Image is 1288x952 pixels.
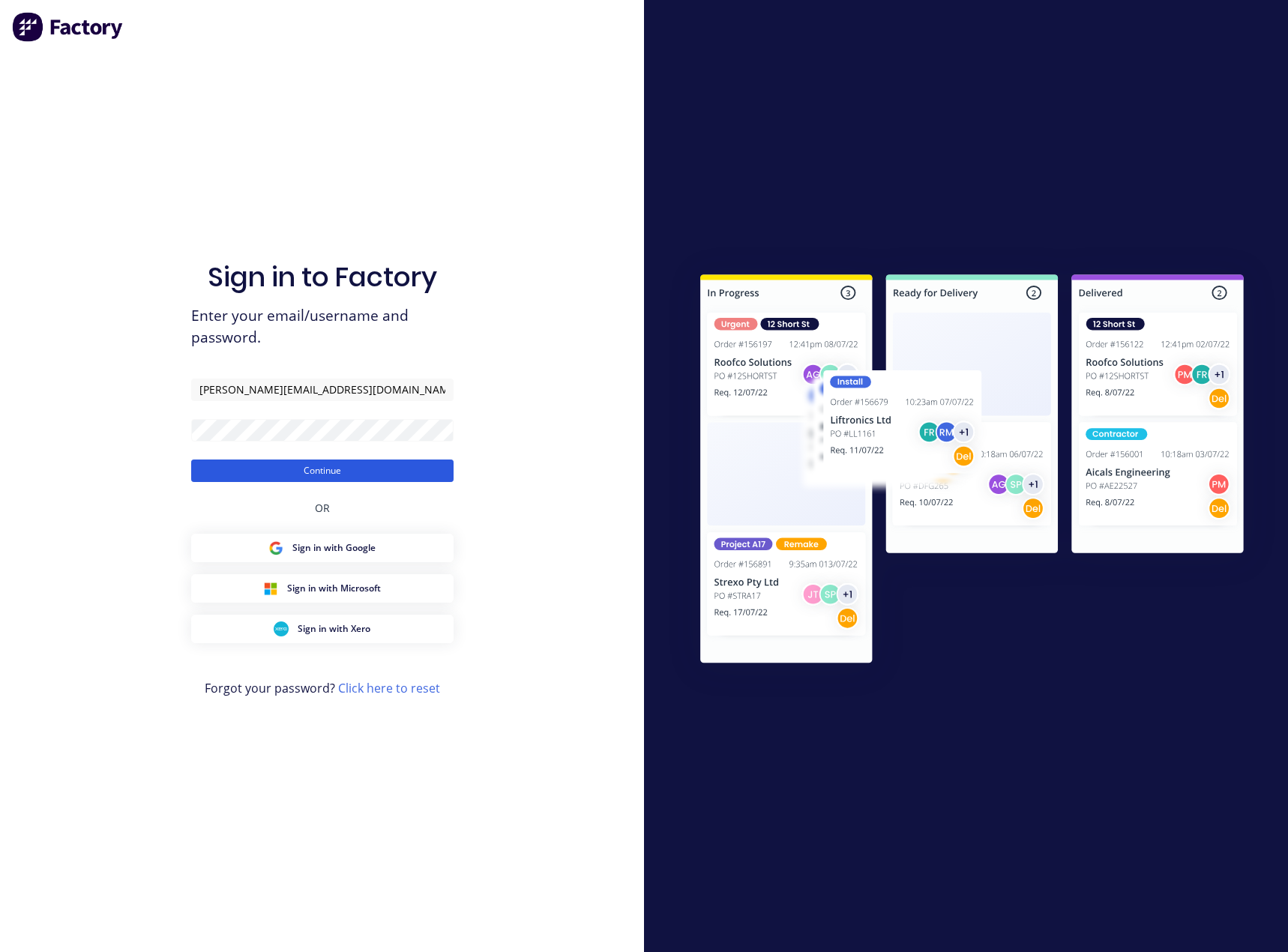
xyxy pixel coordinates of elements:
[315,482,330,534] div: OR
[287,582,381,595] span: Sign in with Microsoft
[191,305,454,349] span: Enter your email/username and password.
[191,574,454,603] button: Microsoft Sign inSign in with Microsoft
[191,534,454,562] button: Google Sign inSign in with Google
[263,581,278,596] img: Microsoft Sign in
[12,12,124,42] img: Factory
[667,244,1277,699] img: Sign in
[208,261,437,293] h1: Sign in to Factory
[338,680,440,696] a: Click here to reset
[292,541,376,555] span: Sign in with Google
[191,460,454,482] button: Continue
[205,679,440,697] span: Forgot your password?
[191,615,454,643] button: Xero Sign inSign in with Xero
[274,621,289,636] img: Xero Sign in
[268,540,283,555] img: Google Sign in
[191,379,454,401] input: Email/Username
[298,622,370,636] span: Sign in with Xero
